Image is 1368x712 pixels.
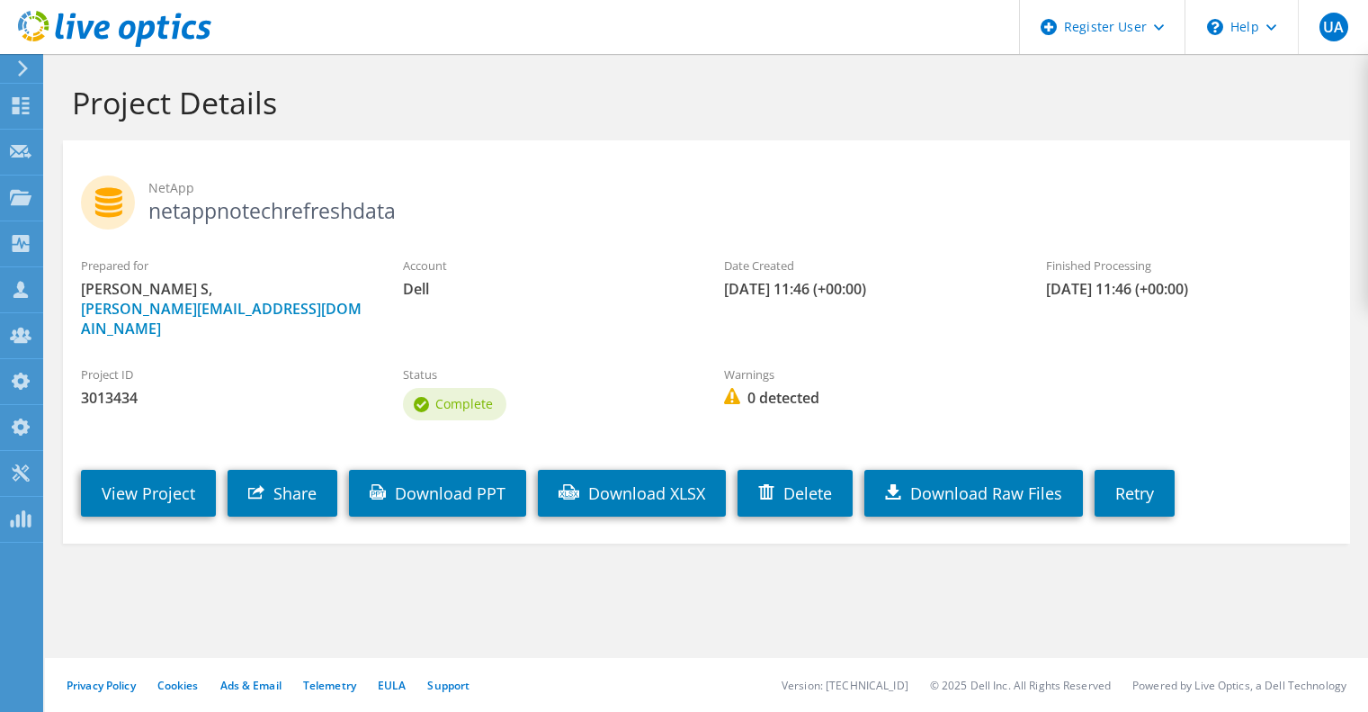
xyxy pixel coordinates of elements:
a: EULA [378,678,406,693]
a: Download XLSX [538,470,726,517]
a: Ads & Email [220,678,282,693]
span: 3013434 [81,388,367,408]
li: © 2025 Dell Inc. All Rights Reserved [930,678,1111,693]
li: Powered by Live Optics, a Dell Technology [1132,678,1346,693]
a: Retry [1095,470,1175,517]
label: Project ID [81,365,367,383]
span: [DATE] 11:46 (+00:00) [724,279,1010,299]
label: Finished Processing [1046,257,1332,275]
a: Telemetry [303,678,356,693]
a: Share [228,470,337,517]
label: Prepared for [81,257,367,275]
span: Dell [403,279,689,299]
span: [PERSON_NAME] S, [81,279,367,338]
label: Date Created [724,257,1010,275]
span: UA [1319,13,1348,41]
a: Support [427,678,469,693]
a: View Project [81,470,216,517]
svg: \n [1207,19,1223,35]
a: Privacy Policy [67,678,136,693]
li: Version: [TECHNICAL_ID] [782,678,908,693]
a: Cookies [157,678,199,693]
label: Warnings [724,365,1010,383]
span: 0 detected [724,388,1010,408]
span: Complete [435,395,493,412]
h1: Project Details [72,84,1332,122]
h2: netappnotechrefreshdata [81,176,1332,221]
a: [PERSON_NAME][EMAIL_ADDRESS][DOMAIN_NAME] [81,299,362,338]
label: Status [403,365,689,383]
a: Download Raw Files [864,470,1083,517]
a: Delete [738,470,853,517]
span: [DATE] 11:46 (+00:00) [1046,279,1332,299]
label: Account [403,257,689,275]
a: Download PPT [349,470,526,517]
span: NetApp [148,178,1332,198]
